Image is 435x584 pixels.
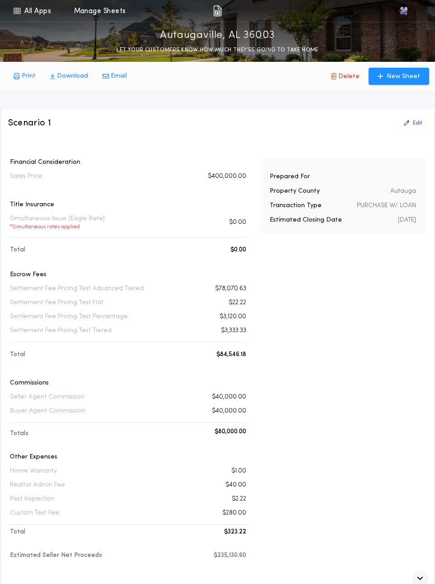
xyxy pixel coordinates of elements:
[10,481,65,490] p: Realtor Admin Fee
[208,172,246,181] p: $400,000.00
[111,72,127,81] p: Email
[10,284,144,293] p: Settlement Fee Pricing Test Advanced Tiered
[224,528,246,537] p: $323.22
[10,214,105,231] p: Simultaneous Issue (Eagle Rate)
[390,187,416,196] p: Autauga
[160,28,275,43] p: Autaugaville, AL 36003
[220,312,246,321] p: $3,120.00
[229,218,246,227] p: $0.00
[216,350,246,359] p: $84,546.18
[10,509,59,518] p: Custom Test Fee
[270,216,342,225] p: Estimated Closing Date
[215,284,246,293] p: $78,070.63
[10,467,57,476] p: Home Warranty
[398,216,416,225] p: [DATE]
[270,201,322,210] p: Transaction Type
[338,72,360,81] p: Delete
[10,298,103,307] p: Settlement Fee Pricing Test Flat
[10,158,246,167] p: Financial Consideration
[229,298,246,307] p: $22.22
[270,172,310,181] p: Prepared For
[387,72,420,81] p: New Sheet
[10,495,55,504] p: Pest Inspection
[10,407,85,416] p: Buyer Agent Commission
[10,429,28,438] p: Totals
[10,200,246,209] p: Title Insurance
[231,467,246,476] p: $1.00
[413,120,422,127] p: Edit
[221,326,246,335] p: $3,333.33
[225,481,246,490] p: $40.00
[214,551,246,560] p: $235,130.60
[222,509,246,518] p: $280.00
[399,6,408,15] img: vs-icon
[10,393,84,402] p: Seller Agent Commission
[398,116,427,130] button: Edit
[324,68,367,85] button: Delete
[270,187,320,196] p: Property County
[212,393,246,402] p: $40,000.00
[117,46,318,55] p: LET YOUR CUSTOMERS KNOW HOW MUCH THEY’RE GOING TO TAKE HOME
[10,528,25,537] p: Total
[369,68,429,85] button: New Sheet
[10,350,25,359] p: Total
[232,495,246,504] p: $2.22
[212,407,246,416] p: $40,000.00
[10,453,246,462] p: Other Expenses
[10,223,105,231] p: * Simultaneous rates applied
[10,379,246,388] p: Commissions
[357,201,416,210] p: PURCHASE W/ LOAN
[22,72,36,81] p: Print
[10,312,128,321] p: Settlement Fee Pricing Test Percentage
[8,117,51,130] h3: Scenario 1
[230,246,246,255] p: $0.00
[43,68,95,84] button: Download
[10,326,112,335] p: Settlement Fee Pricing Test Tiered
[57,72,88,81] p: Download
[95,68,134,84] button: Email
[215,427,246,436] p: $80,000.00
[6,68,43,84] button: Print
[10,246,25,255] p: Total
[10,551,102,560] p: Estimated Seller Net Proceeds
[10,172,42,181] p: Sales Price
[10,270,246,279] p: Escrow Fees
[213,5,222,16] img: img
